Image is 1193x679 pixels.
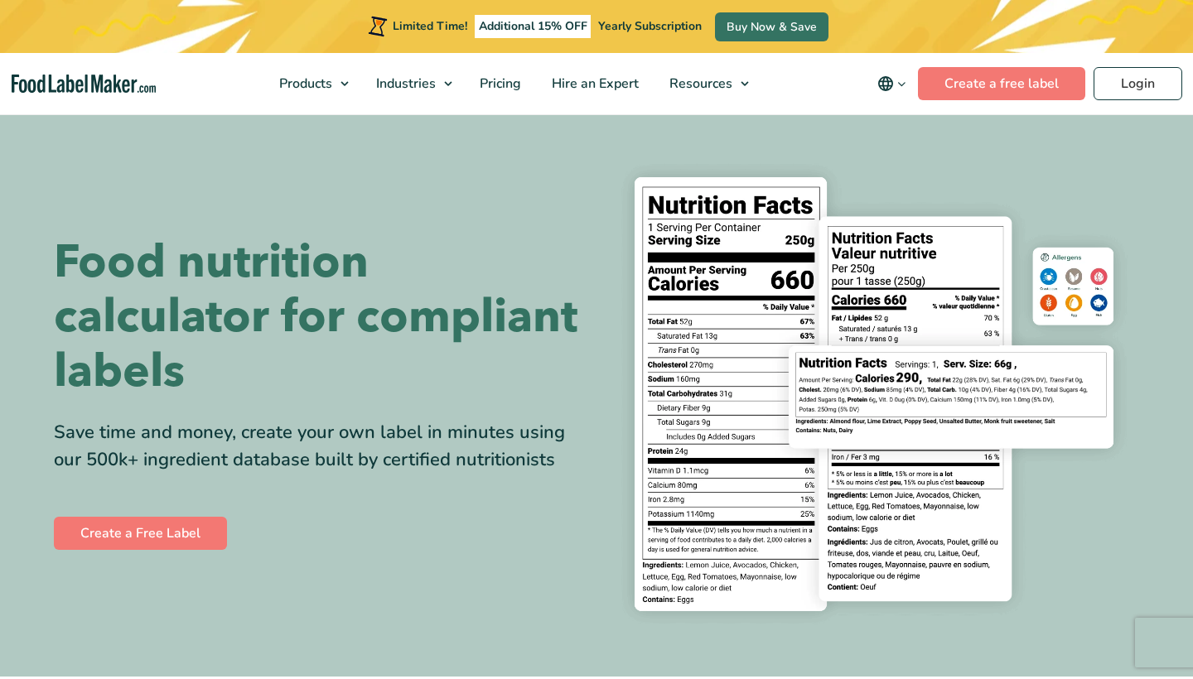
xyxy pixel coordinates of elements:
a: Hire an Expert [537,53,650,114]
a: Create a Free Label [54,517,227,550]
a: Pricing [465,53,533,114]
a: Industries [361,53,461,114]
span: Limited Time! [393,18,467,34]
div: Save time and money, create your own label in minutes using our 500k+ ingredient database built b... [54,419,584,474]
span: Pricing [475,75,523,93]
span: Resources [664,75,734,93]
h1: Food nutrition calculator for compliant labels [54,235,584,399]
a: Create a free label [918,67,1085,100]
span: Yearly Subscription [598,18,702,34]
span: Additional 15% OFF [475,15,592,38]
a: Login [1094,67,1182,100]
a: Resources [654,53,757,114]
a: Buy Now & Save [715,12,828,41]
span: Products [274,75,334,93]
a: Products [264,53,357,114]
span: Industries [371,75,437,93]
span: Hire an Expert [547,75,640,93]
